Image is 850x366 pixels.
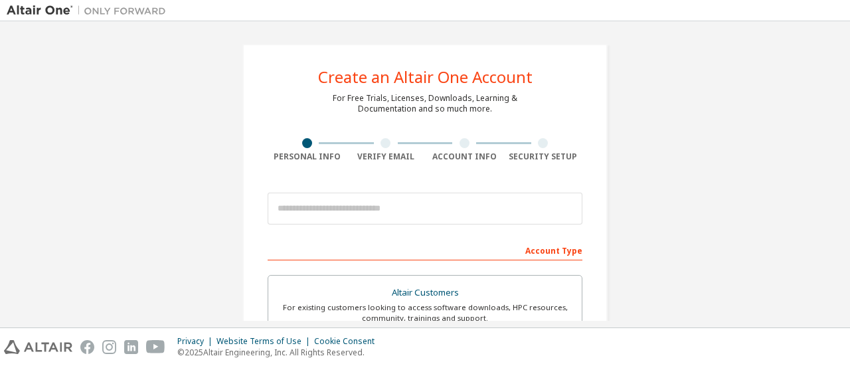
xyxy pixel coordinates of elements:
div: For existing customers looking to access software downloads, HPC resources, community, trainings ... [276,302,574,323]
p: © 2025 Altair Engineering, Inc. All Rights Reserved. [177,347,382,358]
div: Account Info [425,151,504,162]
img: Altair One [7,4,173,17]
img: facebook.svg [80,340,94,354]
div: Create an Altair One Account [318,69,533,85]
div: Altair Customers [276,284,574,302]
img: linkedin.svg [124,340,138,354]
div: Account Type [268,239,582,260]
img: altair_logo.svg [4,340,72,354]
div: Security Setup [504,151,583,162]
div: Privacy [177,336,216,347]
div: For Free Trials, Licenses, Downloads, Learning & Documentation and so much more. [333,93,517,114]
div: Personal Info [268,151,347,162]
img: instagram.svg [102,340,116,354]
div: Website Terms of Use [216,336,314,347]
img: youtube.svg [146,340,165,354]
div: Verify Email [347,151,426,162]
div: Cookie Consent [314,336,382,347]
